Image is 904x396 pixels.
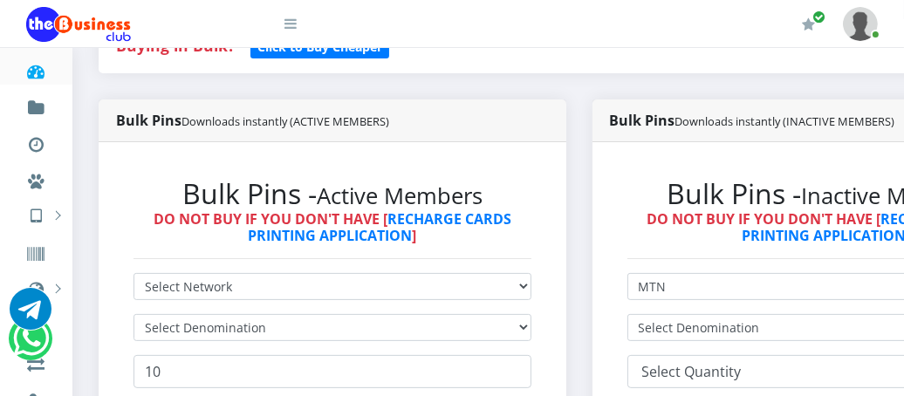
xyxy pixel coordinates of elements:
[116,111,389,130] strong: Bulk Pins
[13,47,59,89] a: Dashboard
[843,7,878,41] img: User
[154,209,511,245] strong: DO NOT BUY IF YOU DON'T HAVE [ ]
[610,111,895,130] strong: Bulk Pins
[181,113,389,129] small: Downloads instantly (ACTIVE MEMBERS)
[13,230,59,272] a: Vouchers
[250,35,389,56] a: Click to Buy Cheaper
[248,209,511,245] a: RECHARGE CARDS PRINTING APPLICATION
[13,157,59,199] a: Miscellaneous Payments
[26,7,131,42] img: Logo
[13,84,59,126] a: Fund wallet
[812,10,825,24] span: Renew/Upgrade Subscription
[13,340,59,382] a: Airtime -2- Cash
[13,192,59,236] a: VTU
[317,181,483,211] small: Active Members
[134,355,531,388] input: Enter Quantity
[13,120,59,162] a: Transactions
[675,113,895,129] small: Downloads instantly (INACTIVE MEMBERS)
[802,17,815,31] i: Renew/Upgrade Subscription
[13,331,49,359] a: Chat for support
[10,301,51,330] a: Chat for support
[13,265,59,309] a: Data
[134,177,531,210] h2: Bulk Pins -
